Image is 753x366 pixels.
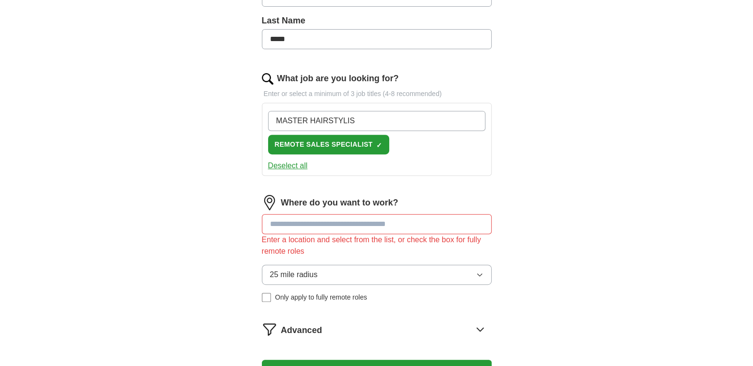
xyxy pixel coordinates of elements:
[281,196,398,209] label: Where do you want to work?
[262,14,492,27] label: Last Name
[268,135,390,154] button: REMOTE SALES SPECIALIST✓
[376,141,382,149] span: ✓
[262,234,492,257] div: Enter a location and select from the list, or check the box for fully remote roles
[275,140,373,150] span: REMOTE SALES SPECIALIST
[262,73,273,85] img: search.png
[262,265,492,285] button: 25 mile radius
[268,160,308,172] button: Deselect all
[275,292,367,302] span: Only apply to fully remote roles
[270,269,318,280] span: 25 mile radius
[268,111,485,131] input: Type a job title and press enter
[262,322,277,337] img: filter
[262,89,492,99] p: Enter or select a minimum of 3 job titles (4-8 recommended)
[262,293,271,302] input: Only apply to fully remote roles
[262,195,277,210] img: location.png
[281,324,322,337] span: Advanced
[277,72,399,85] label: What job are you looking for?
